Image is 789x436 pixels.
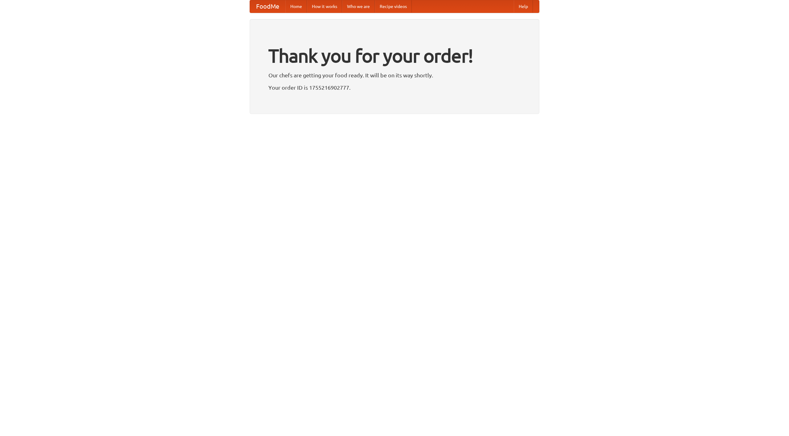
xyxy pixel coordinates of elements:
a: FoodMe [250,0,285,13]
a: Home [285,0,307,13]
a: How it works [307,0,342,13]
p: Your order ID is 1755216902777. [268,83,521,92]
a: Who we are [342,0,375,13]
a: Help [514,0,533,13]
h1: Thank you for your order! [268,41,521,71]
a: Recipe videos [375,0,412,13]
p: Our chefs are getting your food ready. It will be on its way shortly. [268,71,521,80]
